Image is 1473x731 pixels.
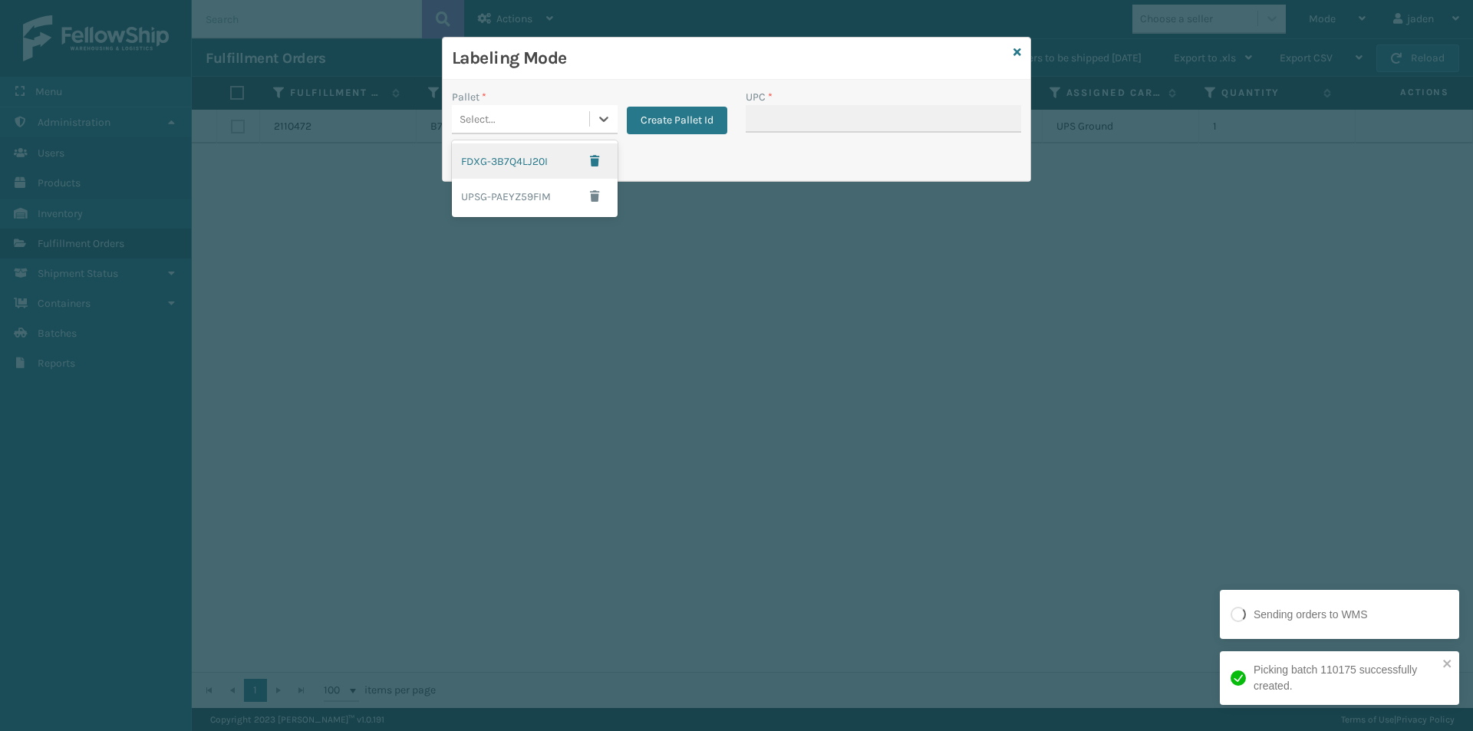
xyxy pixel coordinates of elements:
h3: Labeling Mode [452,47,1007,70]
div: Picking batch 110175 successfully created. [1254,662,1438,694]
div: Select... [460,111,496,127]
button: Create Pallet Id [627,107,727,134]
label: Pallet [452,89,486,105]
div: UPSG-PAEYZ59FIM [452,179,618,214]
label: UPC [746,89,773,105]
div: FDXG-3B7Q4LJ20I [452,143,618,179]
button: close [1442,657,1453,672]
div: Sending orders to WMS [1254,607,1368,623]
